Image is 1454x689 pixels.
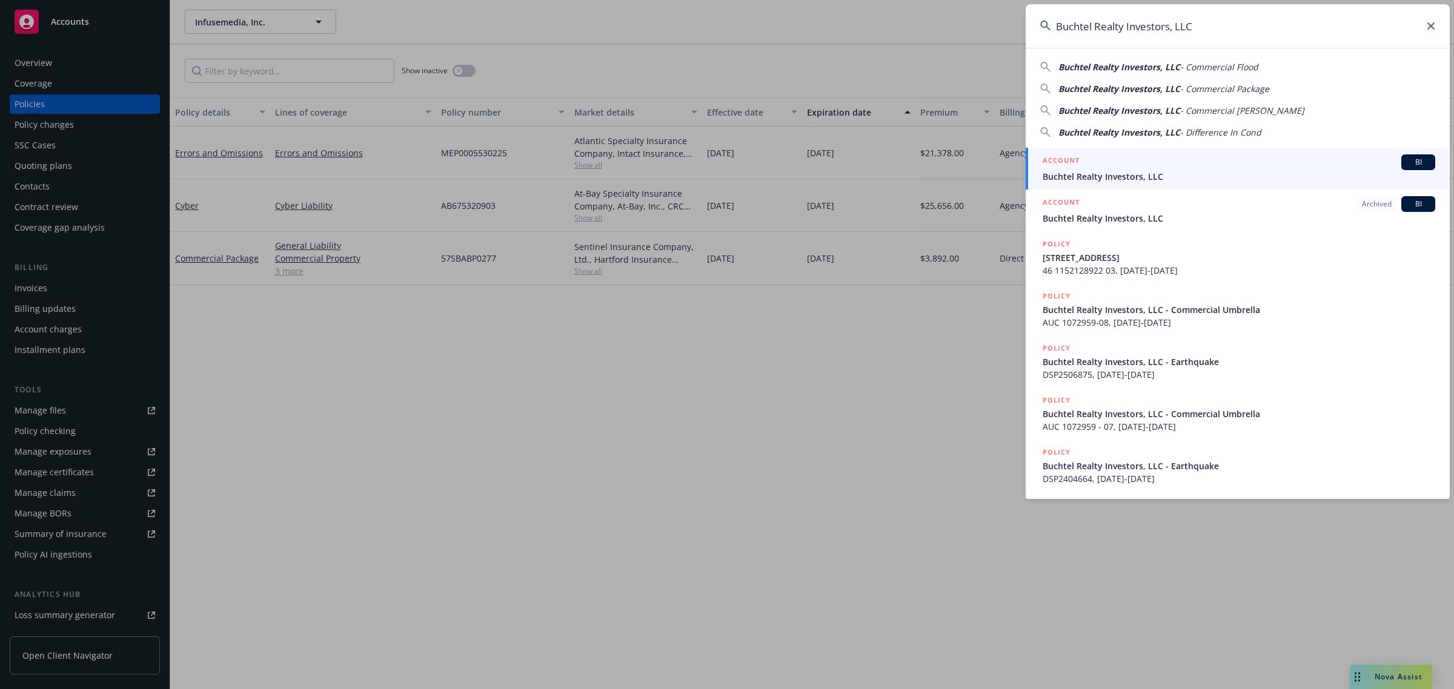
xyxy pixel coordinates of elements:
span: BI [1406,199,1430,209]
span: Buchtel Realty Investors, LLC [1058,83,1180,94]
span: DSP2506875, [DATE]-[DATE] [1043,368,1435,381]
input: Search... [1026,4,1450,48]
a: ACCOUNTBIBuchtel Realty Investors, LLC [1026,148,1450,190]
span: AUC 1072959 - 07, [DATE]-[DATE] [1043,420,1435,433]
span: Archived [1362,199,1392,209]
span: BI [1406,157,1430,168]
a: POLICYBuchtel Realty Investors, LLC - Commercial UmbrellaAUC 1072959 - 07, [DATE]-[DATE] [1026,387,1450,440]
a: POLICYBuchtel Realty Investors, LLC - EarthquakeDSP2404664, [DATE]-[DATE] [1026,440,1450,492]
span: [STREET_ADDRESS] [1043,251,1435,264]
h5: POLICY [1043,394,1071,406]
h5: ACCOUNT [1043,154,1080,169]
h5: POLICY [1043,290,1071,302]
h5: POLICY [1043,342,1071,354]
span: Buchtel Realty Investors, LLC [1043,212,1435,225]
span: Buchtel Realty Investors, LLC - Commercial Umbrella [1043,407,1435,420]
a: POLICY[STREET_ADDRESS]46 1152128922 03, [DATE]-[DATE] [1026,231,1450,283]
h5: POLICY [1043,446,1071,458]
span: Buchtel Realty Investors, LLC [1043,170,1435,183]
a: POLICYBuchtel Realty Investors, LLC - EarthquakeDSP2506875, [DATE]-[DATE] [1026,335,1450,387]
span: Buchtel Realty Investors, LLC - Earthquake [1043,460,1435,472]
span: Buchtel Realty Investors, LLC [1058,105,1180,116]
span: Buchtel Realty Investors, LLC [1058,127,1180,138]
a: POLICYBuchtel Realty Investors, LLC - Commercial UmbrellaAUC 1072959-08, [DATE]-[DATE] [1026,283,1450,335]
a: ACCOUNTArchivedBIBuchtel Realty Investors, LLC [1026,190,1450,231]
span: - Commercial Package [1180,83,1269,94]
span: DSP2404664, [DATE]-[DATE] [1043,472,1435,485]
h5: ACCOUNT [1043,196,1080,211]
span: - Commercial Flood [1180,61,1258,73]
span: Buchtel Realty Investors, LLC - Commercial Umbrella [1043,303,1435,316]
span: AUC 1072959-08, [DATE]-[DATE] [1043,316,1435,329]
span: Buchtel Realty Investors, LLC [1058,61,1180,73]
span: - Difference In Cond [1180,127,1261,138]
h5: POLICY [1043,238,1071,250]
span: 46 1152128922 03, [DATE]-[DATE] [1043,264,1435,277]
span: Buchtel Realty Investors, LLC - Earthquake [1043,355,1435,368]
span: - Commercial [PERSON_NAME] [1180,105,1304,116]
